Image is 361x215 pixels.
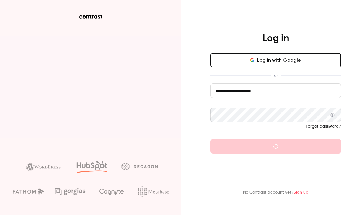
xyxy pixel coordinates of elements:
[271,72,281,79] span: or
[210,53,341,67] button: Log in with Google
[306,124,341,129] a: Forgot password?
[294,190,308,194] a: Sign up
[243,189,308,196] p: No Contrast account yet?
[262,32,289,44] h4: Log in
[121,163,158,170] img: decagon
